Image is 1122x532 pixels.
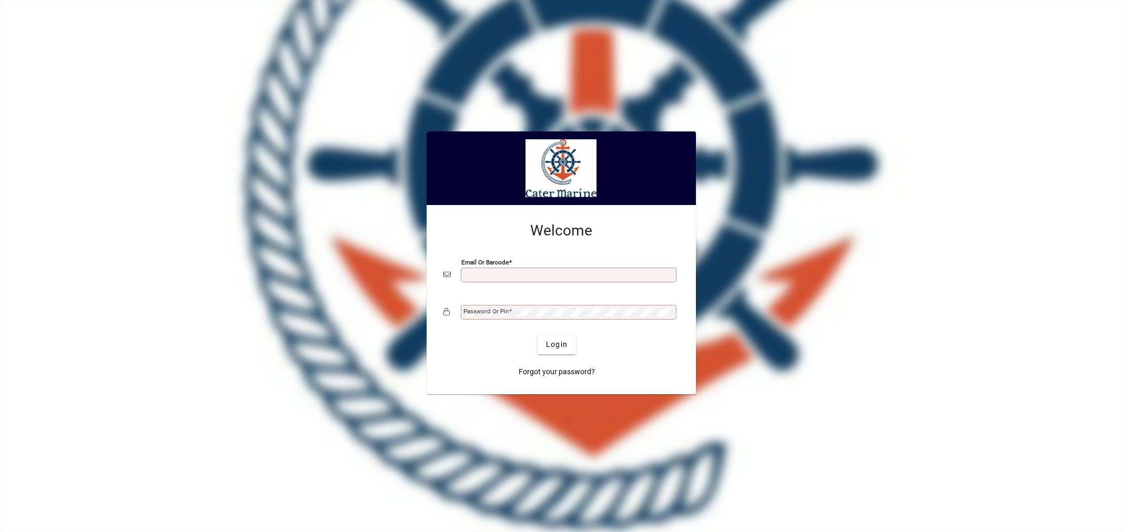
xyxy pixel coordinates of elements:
[463,308,509,315] mat-label: Password or Pin
[514,363,599,382] a: Forgot your password?
[519,366,595,377] span: Forgot your password?
[443,222,679,240] h2: Welcome
[461,258,509,265] mat-label: Email or Barcode
[538,335,576,354] button: Login
[546,339,568,350] span: Login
